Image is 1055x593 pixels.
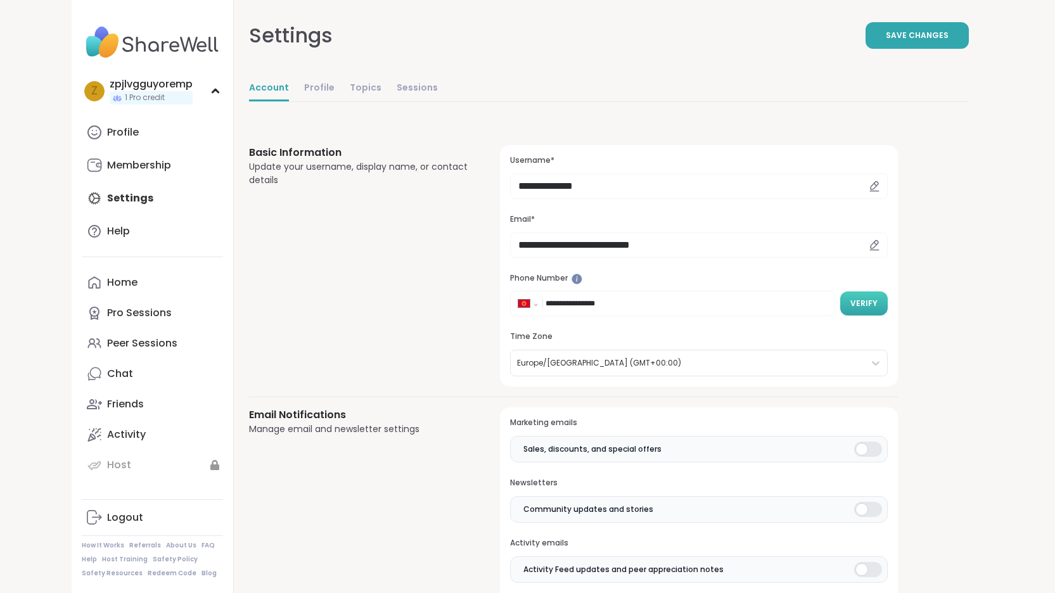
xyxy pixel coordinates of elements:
div: Peer Sessions [107,336,177,350]
a: About Us [166,541,196,550]
h3: Newsletters [510,478,887,488]
h3: Marketing emails [510,418,887,428]
div: Help [107,224,130,238]
a: Home [82,267,223,298]
button: Save Changes [866,22,969,49]
div: Host [107,458,131,472]
a: Membership [82,150,223,181]
h3: Username* [510,155,887,166]
div: Manage email and newsletter settings [249,423,470,436]
a: Safety Resources [82,569,143,578]
iframe: Spotlight [572,274,582,284]
a: Logout [82,502,223,533]
div: Activity [107,428,146,442]
img: ShareWell Nav Logo [82,20,223,65]
div: Update your username, display name, or contact details [249,160,470,187]
a: Profile [304,76,335,101]
a: Activity [82,419,223,450]
h3: Time Zone [510,331,887,342]
a: Profile [82,117,223,148]
a: Safety Policy [153,555,198,564]
h3: Email Notifications [249,407,470,423]
div: Logout [107,511,143,525]
a: Help [82,555,97,564]
div: Chat [107,367,133,381]
h3: Phone Number [510,273,887,284]
div: Friends [107,397,144,411]
a: Help [82,216,223,246]
a: Host Training [102,555,148,564]
a: Pro Sessions [82,298,223,328]
a: Sessions [397,76,438,101]
div: Pro Sessions [107,306,172,320]
a: Host [82,450,223,480]
h3: Basic Information [249,145,470,160]
span: Community updates and stories [523,504,653,515]
a: Chat [82,359,223,389]
div: Home [107,276,137,290]
span: Verify [850,298,878,309]
a: Friends [82,389,223,419]
div: Profile [107,125,139,139]
a: How It Works [82,541,124,550]
div: Membership [107,158,171,172]
a: Topics [350,76,381,101]
a: FAQ [201,541,215,550]
div: Settings [249,20,333,51]
span: Save Changes [886,30,949,41]
a: Blog [201,569,217,578]
a: Referrals [129,541,161,550]
h3: Email* [510,214,887,225]
a: Redeem Code [148,569,196,578]
h3: Activity emails [510,538,887,549]
a: Peer Sessions [82,328,223,359]
div: zpjlvgguyoremp [110,77,193,91]
button: Verify [840,291,888,316]
span: Activity Feed updates and peer appreciation notes [523,564,724,575]
a: Account [249,76,289,101]
span: Sales, discounts, and special offers [523,443,662,455]
span: 1 Pro credit [125,92,165,103]
span: z [91,83,98,99]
